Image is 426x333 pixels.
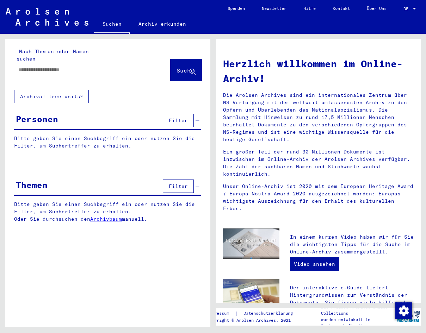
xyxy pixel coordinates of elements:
[163,180,194,193] button: Filter
[207,317,301,323] p: Copyright © Arolsen Archives, 2021
[169,117,188,124] span: Filter
[207,310,235,317] a: Impressum
[238,310,301,317] a: Datenschutzerklärung
[16,113,58,125] div: Personen
[163,114,194,127] button: Filter
[321,316,395,329] p: wurden entwickelt in Partnerschaft mit
[14,135,201,150] p: Bitte geben Sie einen Suchbegriff ein oder nutzen Sie die Filter, um Suchertreffer zu erhalten.
[223,56,414,86] h1: Herzlich willkommen im Online-Archiv!
[290,257,339,271] a: Video ansehen
[290,233,414,256] p: In einem kurzen Video haben wir für Sie die wichtigsten Tipps für die Suche im Online-Archiv zusa...
[14,90,89,103] button: Archival tree units
[223,183,414,212] p: Unser Online-Archiv ist 2020 mit dem European Heritage Award / Europa Nostra Award 2020 ausgezeic...
[17,48,89,62] mat-label: Nach Themen oder Namen suchen
[290,284,414,328] p: Der interaktive e-Guide liefert Hintergrundwissen zum Verständnis der Dokumente. Sie finden viele...
[223,148,414,178] p: Ein großer Teil der rund 30 Millionen Dokumente ist inzwischen im Online-Archiv der Arolsen Archi...
[171,59,202,81] button: Suche
[223,279,279,317] img: eguide.jpg
[16,178,48,191] div: Themen
[90,216,122,222] a: Archivbaum
[321,304,395,316] p: Die Arolsen Archives Online-Collections
[14,201,202,223] p: Bitte geben Sie einen Suchbegriff ein oder nutzen Sie die Filter, um Suchertreffer zu erhalten. O...
[6,8,88,26] img: Arolsen_neg.svg
[94,15,130,34] a: Suchen
[169,183,188,189] span: Filter
[177,67,194,74] span: Suche
[223,228,279,259] img: video.jpg
[207,310,301,317] div: |
[130,15,195,32] a: Archiv erkunden
[403,6,411,11] span: DE
[223,92,414,143] p: Die Arolsen Archives sind ein internationales Zentrum über NS-Verfolgung mit dem weltweit umfasse...
[395,302,412,319] img: Zustimmung ändern
[395,302,412,319] div: Zustimmung ändern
